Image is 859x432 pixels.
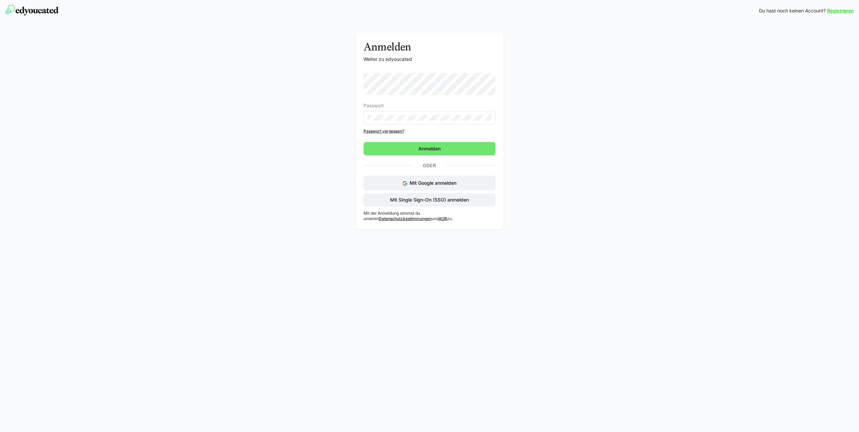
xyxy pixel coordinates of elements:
button: Mit Single Sign-On (SSO) anmelden [364,193,496,207]
a: Passwort vergessen? [364,129,496,134]
button: Mit Google anmelden [364,176,496,190]
h3: Anmelden [364,40,496,53]
span: Passwort [364,103,384,108]
p: Oder [413,161,446,170]
a: AGB [439,216,447,221]
span: Mit Single Sign-On (SSO) anmelden [389,196,470,203]
p: Weiter zu edyoucated [364,56,496,63]
span: Du hast noch keinen Account? [759,7,826,14]
span: Anmelden [417,145,442,152]
a: Registrieren [827,7,854,14]
p: Mit der Anmeldung stimmst du unseren und zu. [364,211,496,221]
img: edyoucated [5,5,59,15]
button: Anmelden [364,142,496,155]
span: Mit Google anmelden [410,180,456,186]
a: Datenschutzbestimmungen [379,216,432,221]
